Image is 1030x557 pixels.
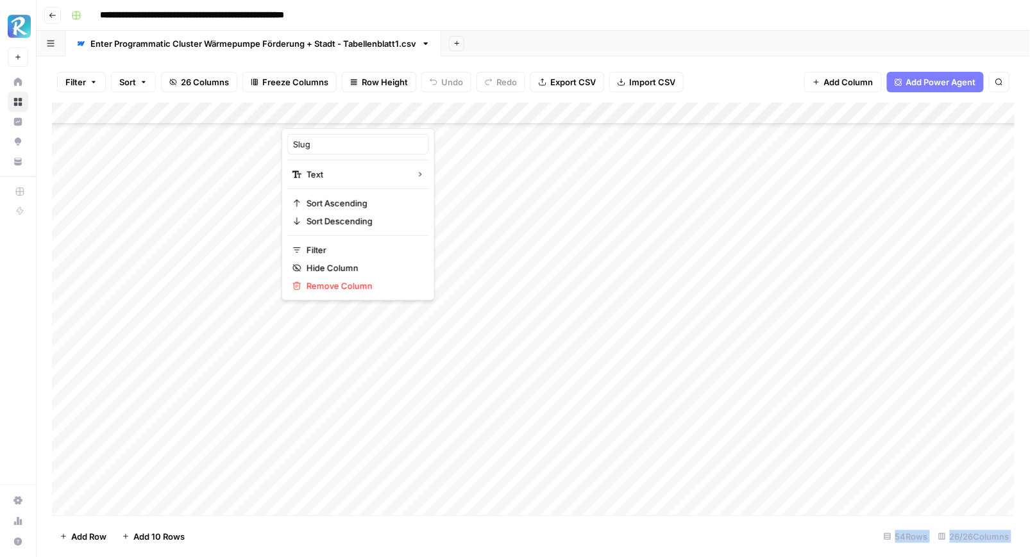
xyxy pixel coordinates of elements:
span: Add Row [71,530,106,543]
button: Import CSV [609,72,684,92]
button: 26 Columns [161,72,237,92]
span: Freeze Columns [262,76,328,88]
span: Undo [441,76,463,88]
a: Enter Programmatic Cluster Wärmepumpe Förderung + Stadt - Tabellenblatt1.csv [65,31,441,56]
span: Hide Column [307,262,419,274]
span: Add 10 Rows [133,530,185,543]
button: Filter [57,72,106,92]
button: Add Column [804,72,882,92]
span: Sort Descending [307,215,419,228]
button: Sort [111,72,156,92]
button: Redo [477,72,525,92]
a: Opportunities [8,131,28,152]
button: Add Power Agent [887,72,984,92]
a: Browse [8,92,28,112]
button: Add 10 Rows [114,526,192,547]
a: Your Data [8,151,28,172]
div: 54 Rows [879,526,933,547]
button: Freeze Columns [242,72,337,92]
span: Sort [119,76,136,88]
div: 26/26 Columns [933,526,1015,547]
span: Remove Column [307,279,419,292]
button: Export CSV [530,72,604,92]
button: Workspace: Radyant [8,10,28,42]
span: Redo [496,76,517,88]
a: Settings [8,490,28,511]
a: Insights [8,112,28,132]
a: Home [8,72,28,92]
img: Radyant Logo [8,15,31,38]
span: Add Power Agent [906,76,976,88]
span: 26 Columns [181,76,229,88]
a: Usage [8,511,28,531]
div: Enter Programmatic Cluster Wärmepumpe Förderung + Stadt - Tabellenblatt1.csv [90,37,416,50]
span: Filter [307,244,419,256]
span: Filter [65,76,86,88]
button: Add Row [52,526,114,547]
button: Row Height [342,72,416,92]
span: Add Column [824,76,874,88]
span: Text [307,168,406,181]
span: Sort Ascending [307,197,419,210]
button: Help + Support [8,531,28,552]
button: Undo [421,72,471,92]
span: Import CSV [629,76,675,88]
span: Export CSV [550,76,596,88]
span: Row Height [362,76,408,88]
